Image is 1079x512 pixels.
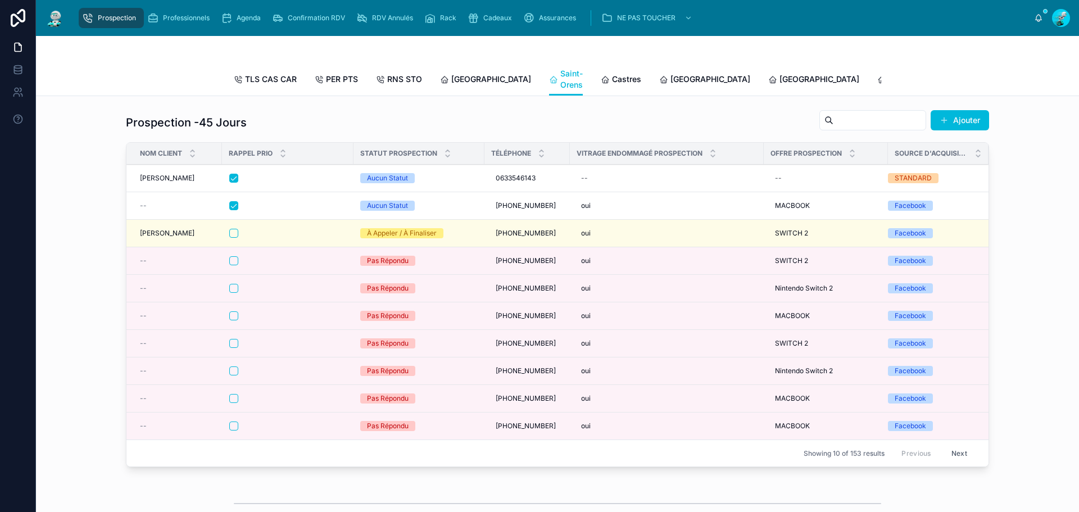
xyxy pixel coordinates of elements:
a: TLS CAS CAR [234,69,297,92]
span: SWITCH 2 [775,256,808,265]
div: Aucun Statut [367,173,408,183]
a: Facebook [888,366,975,376]
a: Aucun Statut [360,201,478,211]
a: [GEOGRAPHIC_DATA] [768,69,859,92]
div: Facebook [895,283,926,293]
span: Saint-Orens [560,68,583,90]
span: MACBOOK [775,422,810,431]
a: Facebook [888,256,975,266]
a: oui [577,252,757,270]
a: MACBOOK [770,307,881,325]
span: [PHONE_NUMBER] [496,366,556,375]
a: Facebook [888,421,975,431]
a: NE PAS TOUCHER [598,8,698,28]
a: oui [577,334,757,352]
a: 0633546143 [491,169,563,187]
div: Facebook [895,421,926,431]
div: À Appeler / À Finaliser [367,228,437,238]
span: MACBOOK [775,394,810,403]
span: -- [140,366,147,375]
div: Pas Répondu [367,256,409,266]
a: -- [577,169,757,187]
a: Pas Répondu [360,338,478,348]
span: -- [140,394,147,403]
div: Pas Répondu [367,338,409,348]
span: MACBOOK [775,311,810,320]
span: oui [581,422,591,431]
span: Agenda [237,13,261,22]
a: Facebook [888,201,975,211]
span: -- [140,201,147,210]
a: Assurances [520,8,584,28]
a: SWITCH 2 [770,334,881,352]
a: Facebook [888,283,975,293]
span: RNS STO [387,74,422,85]
a: [PHONE_NUMBER] [491,252,563,270]
a: Pas Répondu [360,393,478,404]
a: MACBOOK [770,389,881,407]
a: RDV Annulés [353,8,421,28]
a: Facebook [888,311,975,321]
a: oui [577,279,757,297]
span: -- [140,422,147,431]
a: SWITCH 2 [770,252,881,270]
a: Facebook [888,393,975,404]
a: MACBOOK [770,197,881,215]
a: -- [770,169,881,187]
a: -- [140,394,215,403]
div: Facebook [895,228,926,238]
a: Pas Répondu [360,256,478,266]
span: [GEOGRAPHIC_DATA] [670,74,750,85]
a: Nintendo Switch 2 [770,362,881,380]
div: STANDARD [895,173,932,183]
div: Aucun Statut [367,201,408,211]
a: Pas Répondu [360,283,478,293]
a: Pas Répondu [360,311,478,321]
a: -- [140,284,215,293]
span: 0633546143 [496,174,536,183]
a: -- [140,201,215,210]
span: oui [581,256,591,265]
span: Showing 10 of 153 results [804,449,885,458]
span: Confirmation RDV [288,13,345,22]
a: Confirmation RDV [269,8,353,28]
a: [PHONE_NUMBER] [491,389,563,407]
div: Facebook [895,393,926,404]
a: Castres [601,69,641,92]
div: Pas Répondu [367,421,409,431]
div: scrollable content [74,6,1034,30]
div: Pas Répondu [367,393,409,404]
div: Facebook [895,311,926,321]
h1: Prospection -45 Jours [126,115,247,130]
a: Agenda [217,8,269,28]
span: Professionnels [163,13,210,22]
a: Aucun Statut [360,173,478,183]
span: Castres [612,74,641,85]
a: [GEOGRAPHIC_DATA] [659,69,750,92]
span: [PHONE_NUMBER] [496,229,556,238]
div: Pas Répondu [367,366,409,376]
span: -- [140,256,147,265]
span: Cadeaux [483,13,512,22]
a: À Appeler / À Finaliser [360,228,478,238]
a: Cadeaux [464,8,520,28]
span: Rappel Prio [229,149,273,158]
a: oui [577,417,757,435]
a: oui [577,307,757,325]
a: oui [577,224,757,242]
span: Rack [440,13,456,22]
span: [GEOGRAPHIC_DATA] [451,74,531,85]
span: [PHONE_NUMBER] [496,394,556,403]
span: Assurances [539,13,576,22]
span: Téléphone [491,149,531,158]
a: Facebook [888,228,975,238]
span: PER PTS [326,74,358,85]
span: oui [581,366,591,375]
button: Ajouter [931,110,989,130]
div: -- [775,174,782,183]
a: [PHONE_NUMBER] [491,224,563,242]
a: Professionnels [144,8,217,28]
span: -- [140,339,147,348]
a: Pas Répondu [360,421,478,431]
a: -- [140,311,215,320]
